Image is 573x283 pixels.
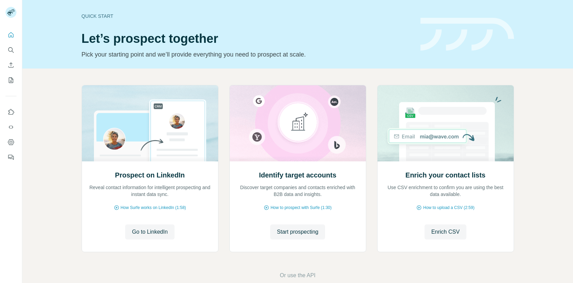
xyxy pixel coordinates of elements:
[405,170,485,180] h2: Enrich your contact lists
[132,228,168,236] span: Go to LinkedIn
[237,184,359,198] p: Discover target companies and contacts enriched with B2B data and insights.
[82,85,218,161] img: Prospect on LinkedIn
[115,170,184,180] h2: Prospect on LinkedIn
[431,228,460,236] span: Enrich CSV
[5,29,16,41] button: Quick start
[89,184,211,198] p: Reveal contact information for intelligent prospecting and instant data sync.
[125,224,175,239] button: Go to LinkedIn
[229,85,366,161] img: Identify target accounts
[5,106,16,118] button: Use Surfe on LinkedIn
[377,85,514,161] img: Enrich your contact lists
[425,224,467,239] button: Enrich CSV
[5,121,16,133] button: Use Surfe API
[277,228,319,236] span: Start prospecting
[82,32,412,46] h1: Let’s prospect together
[82,50,412,59] p: Pick your starting point and we’ll provide everything you need to prospect at scale.
[280,271,315,280] button: Or use the API
[82,13,412,20] div: Quick start
[384,184,507,198] p: Use CSV enrichment to confirm you are using the best data available.
[5,59,16,71] button: Enrich CSV
[5,136,16,148] button: Dashboard
[5,74,16,86] button: My lists
[121,205,186,211] span: How Surfe works on LinkedIn (1:58)
[259,170,336,180] h2: Identify target accounts
[423,205,474,211] span: How to upload a CSV (2:59)
[5,151,16,163] button: Feedback
[420,18,514,51] img: banner
[271,205,332,211] span: How to prospect with Surfe (1:30)
[5,44,16,56] button: Search
[270,224,325,239] button: Start prospecting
